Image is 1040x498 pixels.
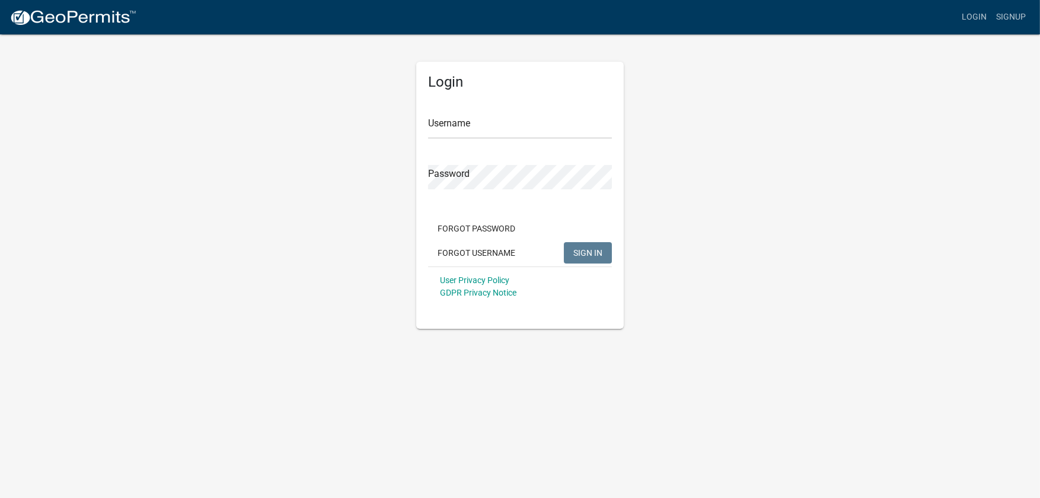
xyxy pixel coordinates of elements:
[440,275,509,285] a: User Privacy Policy
[428,242,525,264] button: Forgot Username
[991,6,1031,28] a: Signup
[428,218,525,239] button: Forgot Password
[564,242,612,264] button: SIGN IN
[440,288,516,297] a: GDPR Privacy Notice
[573,248,602,257] span: SIGN IN
[428,74,612,91] h5: Login
[957,6,991,28] a: Login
